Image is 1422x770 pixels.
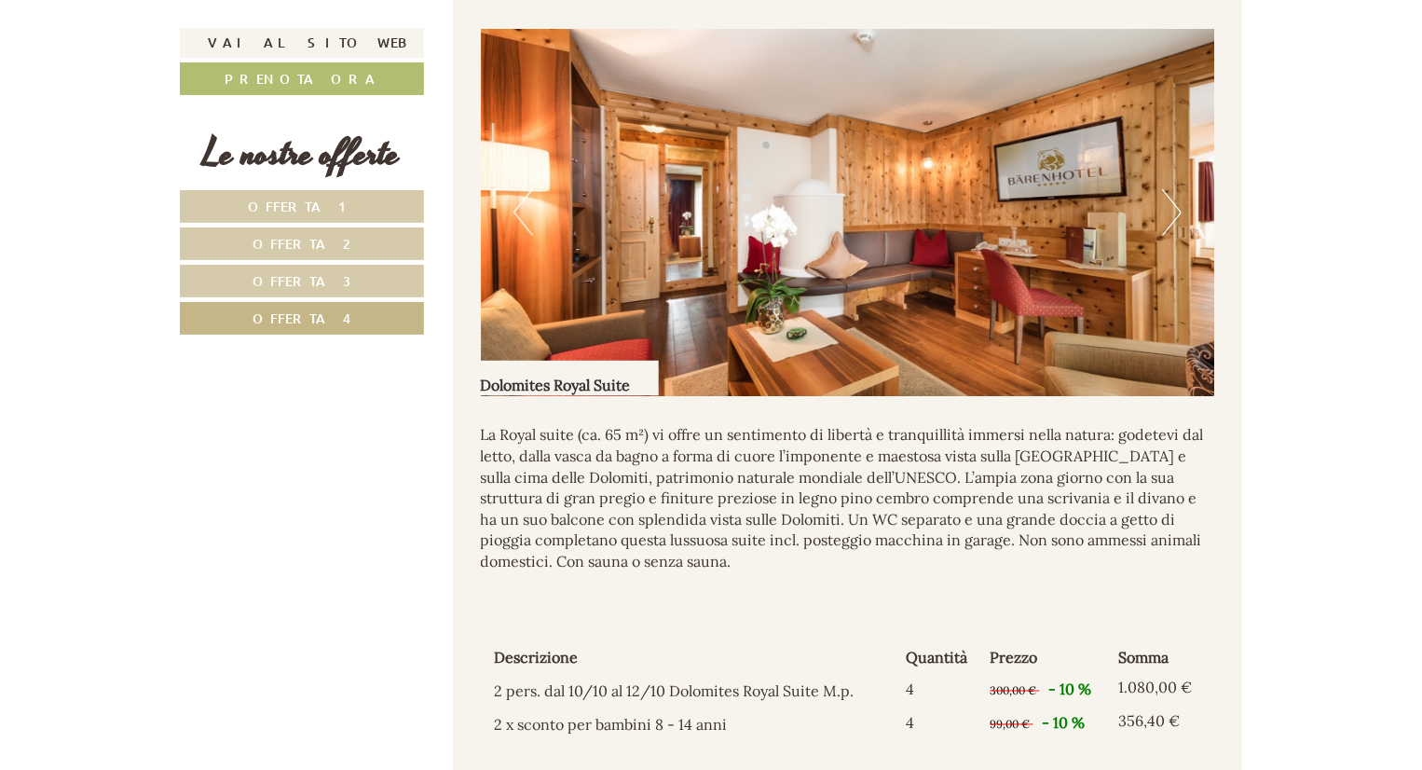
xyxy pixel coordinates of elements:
img: image [481,29,1215,396]
span: Offerta 4 [253,309,351,327]
td: 4 [898,673,982,707]
a: Prenota ora [180,62,424,95]
td: 2 x sconto per bambini 8 - 14 anni [495,707,899,740]
div: Le nostre offerte [180,128,424,181]
th: Descrizione [495,644,899,673]
td: 1.080,00 € [1111,673,1200,707]
button: Next [1162,189,1182,236]
a: Vai al sito web [180,28,424,58]
div: Dolomites Royal Suite [481,361,659,396]
span: - 10 % [1049,681,1092,699]
span: 300,00 € [991,684,1037,698]
span: 99,00 € [991,718,1031,732]
span: Offerta 2 [253,235,351,253]
span: Offerta 3 [253,272,351,290]
span: Offerta 1 [249,198,356,215]
th: Quantità [898,644,982,673]
span: - 10 % [1043,714,1086,733]
th: Somma [1111,644,1200,673]
div: La Royal suite (ca. 65 m²) vi offre un sentimento di libertà e tranquillità immersi nella natura:... [481,396,1215,601]
td: 2 pers. dal 10/10 al 12/10 Dolomites Royal Suite M.p. [495,673,899,707]
td: 4 [898,707,982,740]
button: Previous [513,189,533,236]
td: 356,40 € [1111,707,1200,740]
th: Prezzo [983,644,1112,673]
